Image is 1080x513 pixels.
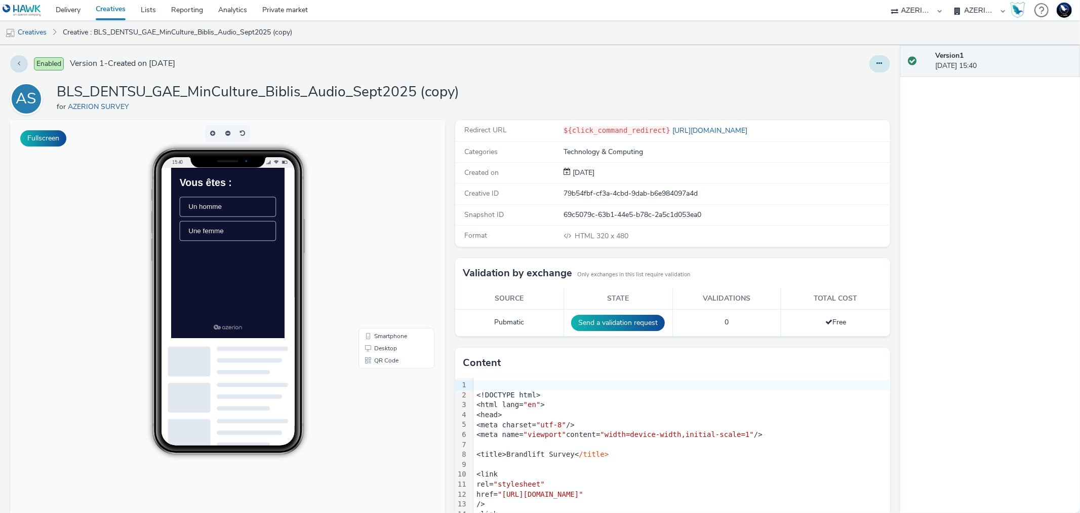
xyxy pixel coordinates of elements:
div: 8 [455,450,468,460]
a: AS [10,94,47,103]
div: [DATE] 15:40 [935,51,1072,71]
span: Created on [464,168,499,177]
span: 15:40 [162,39,173,45]
span: "viewport" [524,430,566,438]
td: Pubmatic [455,309,564,336]
div: 1 [455,380,468,390]
span: /title> [579,450,609,458]
h1: Vous êtes : [12,14,150,30]
div: <link [473,469,890,480]
div: 3 [455,400,468,410]
div: <meta name= content= /> [473,430,890,440]
a: Hawk Academy [1010,2,1029,18]
h1: BLS_DENTSU_GAE_MinCulture_Biblis_Audio_Sept2025 (copy) [57,83,459,102]
small: Only exchanges in this list require validation [577,271,690,279]
span: Format [464,231,487,240]
div: 13 [455,499,468,509]
span: Free [825,317,846,327]
span: [DATE] [571,168,594,177]
span: "en" [524,400,541,409]
img: undefined Logo [3,4,42,17]
img: Hawk Academy [1010,2,1025,18]
h3: Content [463,355,501,371]
div: AS [16,85,37,113]
div: 12 [455,490,468,500]
li: Desktop [350,222,422,234]
a: [URL][DOMAIN_NAME] [670,126,751,135]
div: 10 [455,469,468,480]
img: Support Hawk [1057,3,1072,18]
span: Snapshot ID [464,210,504,219]
code: ${click_command_redirect} [564,126,670,134]
div: <title>Brandlift Survey< [473,450,890,460]
button: Send a validation request [571,315,665,331]
a: AZERION SURVEY [68,102,133,112]
span: Un homme [25,50,72,61]
a: Creative : BLS_DENTSU_GAE_MinCulture_Biblis_Audio_Sept2025 (copy) [58,20,297,45]
span: 0 [725,317,729,327]
div: <meta charset= /> [473,420,890,430]
div: <!DOCTYPE html> [473,390,890,400]
span: Une femme [25,85,75,95]
span: Enabled [34,57,64,70]
li: Smartphone [350,210,422,222]
strong: Version 1 [935,51,964,60]
th: Source [455,288,564,309]
div: rel= [473,480,890,490]
div: href= [473,490,890,500]
div: Creation 22 September 2025, 15:40 [571,168,594,178]
div: 7 [455,440,468,450]
span: Smartphone [364,213,397,219]
div: 79b54fbf-cf3a-4cbd-9dab-b6e984097a4d [564,189,889,199]
span: Categories [464,147,498,157]
div: 69c5079c-63b1-44e5-b78c-2a5c1d053ea0 [564,210,889,220]
button: Fullscreen [20,130,66,146]
span: 320 x 480 [574,231,628,241]
th: Total cost [781,288,890,309]
span: for [57,102,68,112]
span: Version 1 - Created on [DATE] [70,58,175,69]
span: "width=device-width,initial-scale=1" [601,430,754,438]
div: <html lang= > [473,400,890,410]
img: mobile [5,28,15,38]
div: 5 [455,420,468,430]
h3: Validation by exchange [463,266,572,281]
span: "[URL][DOMAIN_NAME]" [498,490,583,498]
div: 4 [455,410,468,420]
div: /> [473,499,890,509]
li: QR Code [350,234,422,246]
th: Validations [672,288,781,309]
span: "stylesheet" [494,480,545,488]
span: Creative ID [464,189,499,198]
div: 6 [455,430,468,440]
span: HTML [575,231,596,241]
span: Redirect URL [464,125,507,135]
img: hawk surveys logo [61,224,101,231]
span: Desktop [364,225,387,231]
div: 11 [455,480,468,490]
span: QR Code [364,237,388,243]
th: State [564,288,672,309]
div: Technology & Computing [564,147,889,157]
div: 9 [455,460,468,470]
div: 2 [455,390,468,400]
div: <head> [473,410,890,420]
span: "utf-8" [536,421,566,429]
